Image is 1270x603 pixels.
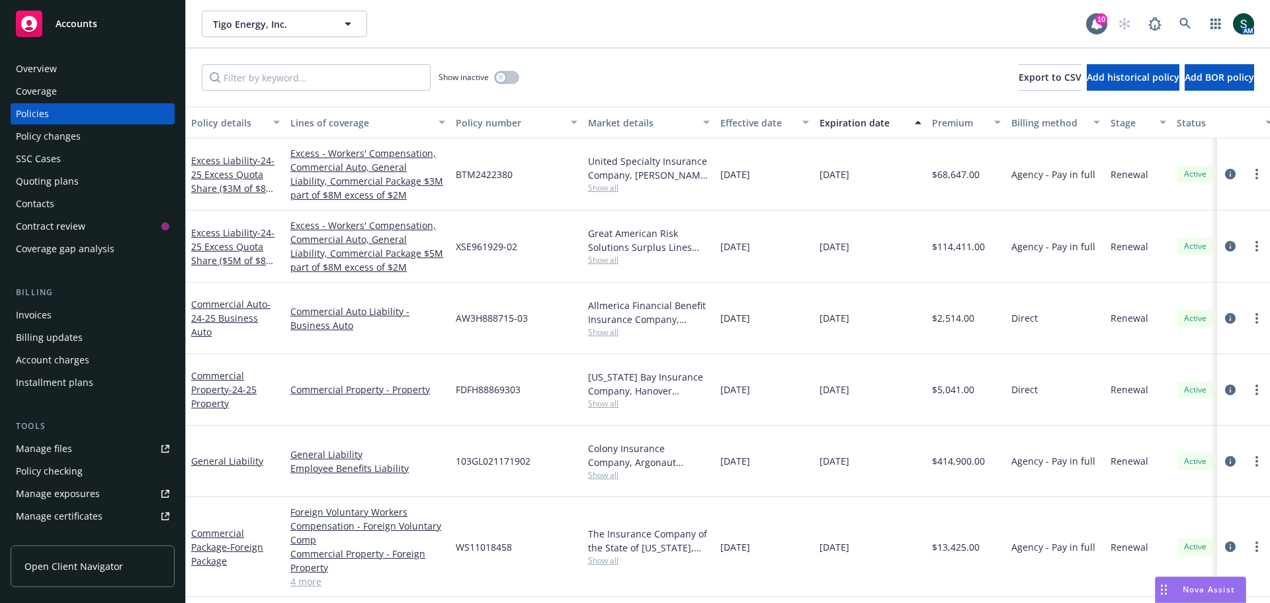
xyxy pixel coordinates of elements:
[588,299,710,326] div: Allmerica Financial Benefit Insurance Company, Hanover Insurance Group
[1019,71,1081,83] span: Export to CSV
[1095,13,1107,25] div: 10
[820,240,849,254] span: [DATE]
[16,461,83,482] div: Policy checking
[11,461,175,482] a: Policy checking
[1233,13,1254,34] img: photo
[1006,107,1105,138] button: Billing method
[588,254,710,265] span: Show all
[11,483,175,504] a: Manage exposures
[1019,64,1081,91] button: Export to CSV
[11,81,175,102] a: Coverage
[720,383,750,396] span: [DATE]
[11,349,175,371] a: Account charges
[11,506,175,527] a: Manage certificates
[191,298,271,338] a: Commercial Auto
[932,240,985,254] span: $114,411.00
[588,226,710,254] div: Great American Risk Solutions Surplus Lines Insurance Company, Great American Insurance Group, CR...
[1155,577,1246,603] button: Nova Assist
[456,454,530,468] span: 103GL021171902
[720,454,750,468] span: [DATE]
[720,311,750,325] span: [DATE]
[11,193,175,214] a: Contacts
[820,454,849,468] span: [DATE]
[1185,71,1254,83] span: Add BOR policy
[820,167,849,181] span: [DATE]
[11,216,175,237] a: Contract review
[720,240,750,254] span: [DATE]
[16,103,49,124] div: Policies
[720,116,794,130] div: Effective date
[932,116,986,130] div: Premium
[16,483,100,504] div: Manage exposures
[16,126,81,147] div: Policy changes
[439,71,489,83] span: Show inactive
[1185,64,1254,91] button: Add BOR policy
[588,527,710,555] div: The Insurance Company of the State of [US_STATE], AIG
[1111,116,1152,130] div: Stage
[932,540,980,554] span: $13,425.00
[191,369,257,410] a: Commercial Property
[1105,107,1171,138] button: Stage
[11,372,175,393] a: Installment plans
[16,216,85,237] div: Contract review
[290,218,445,274] a: Excess - Workers' Compensation, Commercial Auto, General Liability, Commercial Package $5M part o...
[1011,116,1085,130] div: Billing method
[1182,541,1208,553] span: Active
[11,304,175,326] a: Invoices
[191,527,263,567] a: Commercial Package
[16,372,93,393] div: Installment plans
[1011,383,1038,396] span: Direct
[16,238,114,259] div: Coverage gap analysis
[1111,540,1148,554] span: Renewal
[290,383,445,396] a: Commercial Property - Property
[1111,167,1148,181] span: Renewal
[11,420,175,433] div: Tools
[820,116,907,130] div: Expiration date
[16,193,54,214] div: Contacts
[1156,577,1172,602] div: Drag to move
[16,327,83,348] div: Billing updates
[588,555,710,566] span: Show all
[588,326,710,338] span: Show all
[932,311,974,325] span: $2,514.00
[456,116,563,130] div: Policy number
[456,167,513,181] span: BTM2422380
[11,126,175,147] a: Policy changes
[1249,539,1265,555] a: more
[820,311,849,325] span: [DATE]
[11,238,175,259] a: Coverage gap analysis
[191,455,263,467] a: General Liability
[588,370,710,398] div: [US_STATE] Bay Insurance Company, Hanover Insurance Group
[450,107,583,138] button: Policy number
[290,447,445,461] a: General Liability
[456,540,512,554] span: WS11018458
[24,559,123,573] span: Open Client Navigator
[11,286,175,299] div: Billing
[1182,455,1208,467] span: Active
[1222,166,1238,182] a: circleInformation
[290,146,445,202] a: Excess - Workers' Compensation, Commercial Auto, General Liability, Commercial Package $3M part o...
[191,226,277,281] a: Excess Liability
[932,167,980,181] span: $68,647.00
[1111,454,1148,468] span: Renewal
[16,438,72,459] div: Manage files
[1222,238,1238,254] a: circleInformation
[814,107,927,138] button: Expiration date
[588,469,710,481] span: Show all
[16,171,79,192] div: Quoting plans
[290,575,445,588] a: 4 more
[191,154,277,209] a: Excess Liability
[927,107,1006,138] button: Premium
[1011,454,1095,468] span: Agency - Pay in full
[932,454,985,468] span: $414,900.00
[583,107,715,138] button: Market details
[11,148,175,169] a: SSC Cases
[11,528,175,549] a: Manage claims
[1111,383,1148,396] span: Renewal
[588,398,710,409] span: Show all
[1011,311,1038,325] span: Direct
[588,182,710,193] span: Show all
[720,540,750,554] span: [DATE]
[1087,64,1179,91] button: Add historical policy
[11,103,175,124] a: Policies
